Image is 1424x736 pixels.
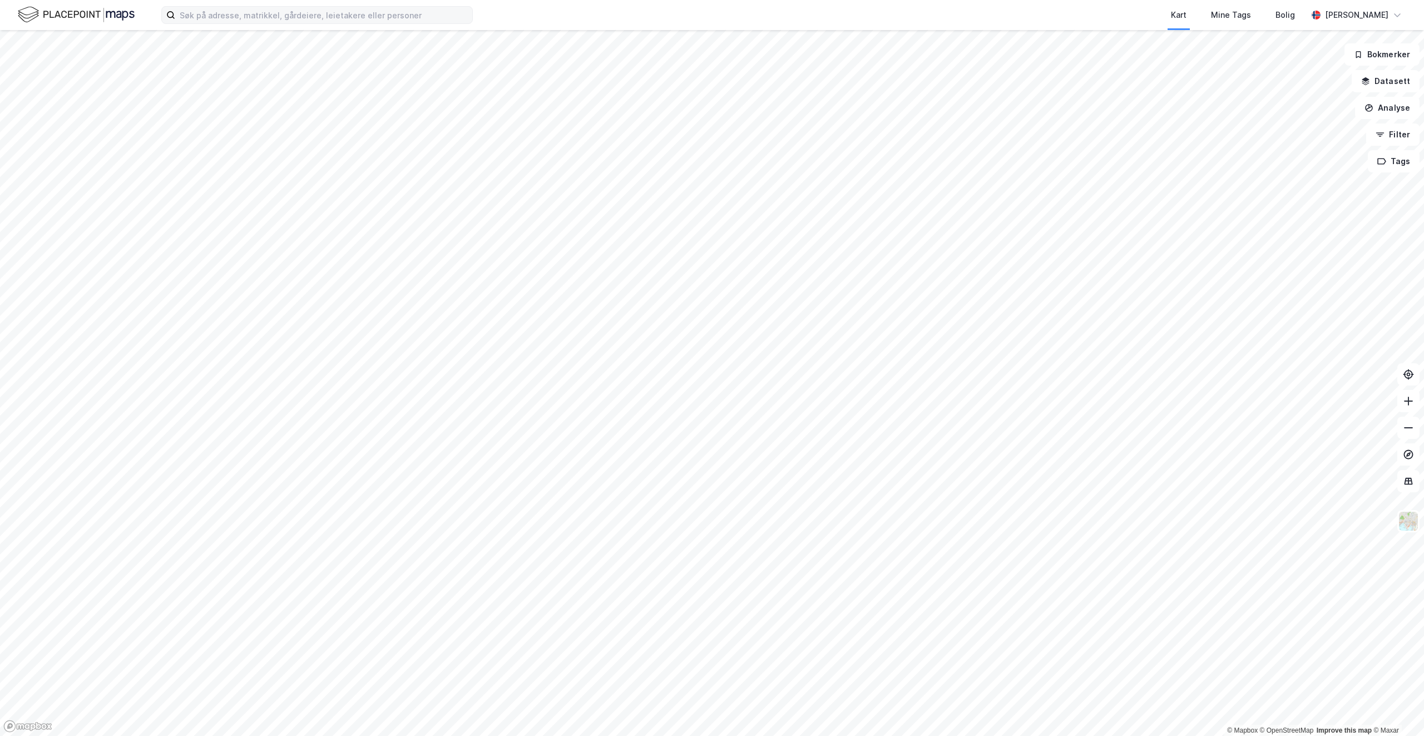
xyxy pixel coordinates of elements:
div: Kontrollprogram for chat [1368,683,1424,736]
img: logo.f888ab2527a4732fd821a326f86c7f29.svg [18,5,135,24]
iframe: Chat Widget [1368,683,1424,736]
div: Kart [1171,8,1186,22]
div: Mine Tags [1211,8,1251,22]
input: Søk på adresse, matrikkel, gårdeiere, leietakere eller personer [175,7,472,23]
div: Bolig [1275,8,1295,22]
div: [PERSON_NAME] [1325,8,1388,22]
